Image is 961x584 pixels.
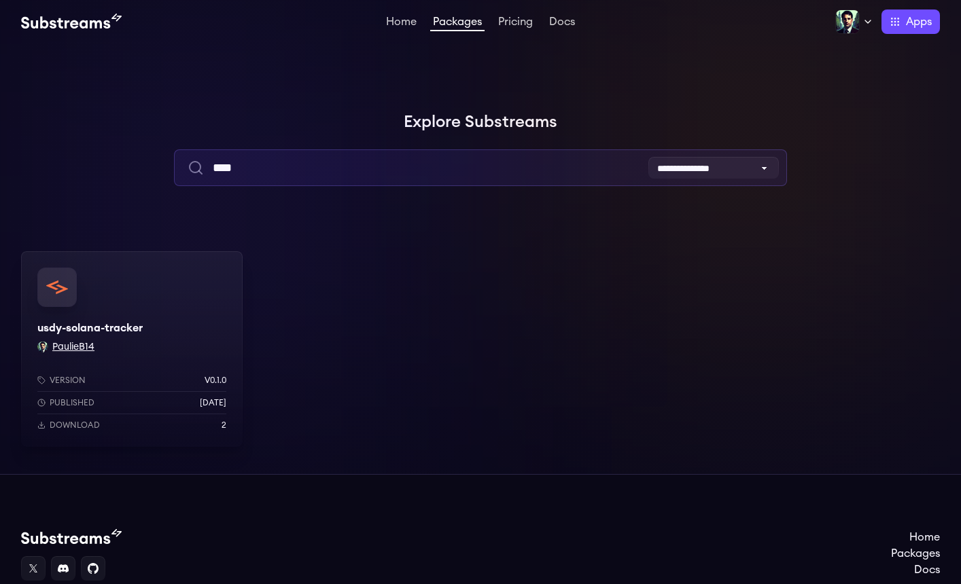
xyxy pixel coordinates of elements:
[52,340,94,354] button: PaulieB14
[891,529,940,545] a: Home
[205,375,226,386] p: v0.1.0
[495,16,536,30] a: Pricing
[21,109,940,136] h1: Explore Substreams
[906,14,932,30] span: Apps
[430,16,485,31] a: Packages
[21,251,243,447] a: usdy-solana-trackerusdy-solana-trackerPaulieB14 PaulieB14Versionv0.1.0Published[DATE]Download2
[222,420,226,431] p: 2
[21,14,122,30] img: Substream's logo
[21,529,122,545] img: Substream's logo
[50,420,100,431] p: Download
[50,397,94,408] p: Published
[891,562,940,578] a: Docs
[891,545,940,562] a: Packages
[50,375,86,386] p: Version
[383,16,419,30] a: Home
[200,397,226,408] p: [DATE]
[835,10,860,34] img: Profile
[546,16,578,30] a: Docs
